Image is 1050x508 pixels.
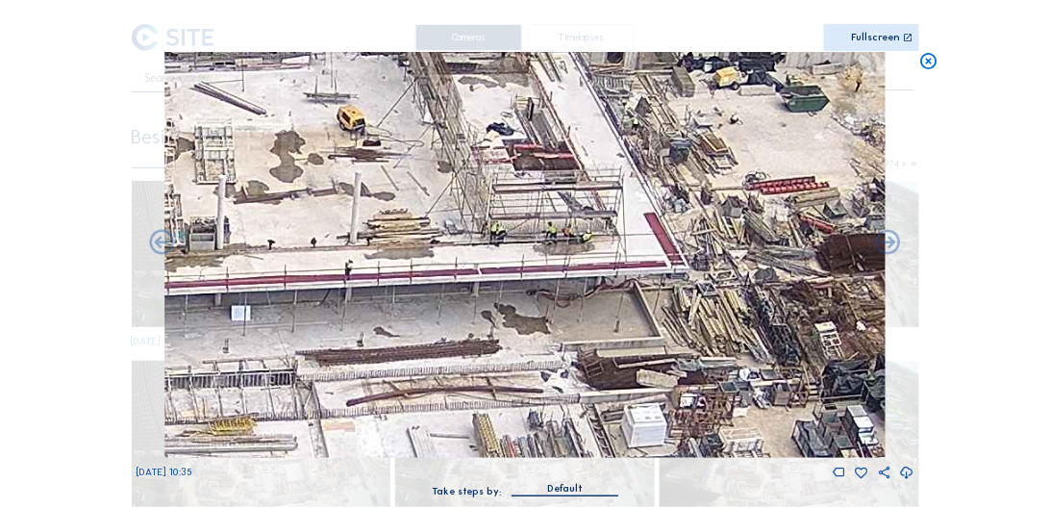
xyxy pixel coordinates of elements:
[512,480,618,495] div: Default
[852,33,901,43] div: Fullscreen
[147,229,177,259] i: Forward
[164,52,887,458] img: Image
[873,229,903,259] i: Back
[432,487,501,496] div: Take steps by:
[137,466,192,478] span: [DATE] 10:35
[547,480,583,497] div: Default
